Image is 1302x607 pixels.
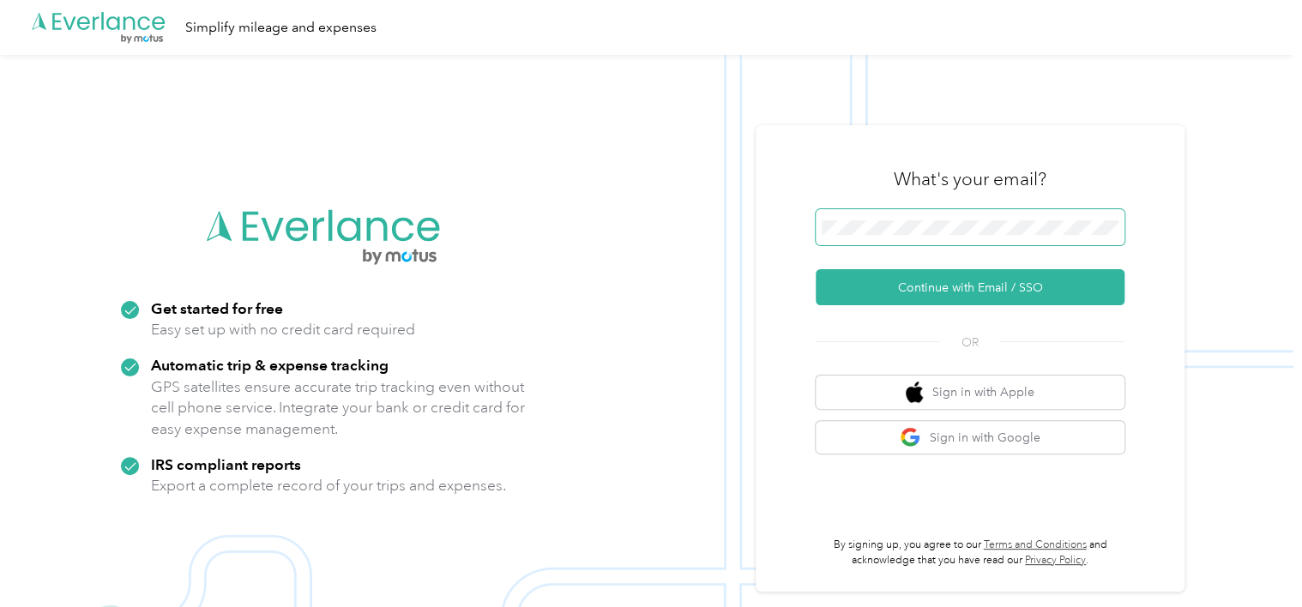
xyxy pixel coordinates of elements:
[906,382,923,403] img: apple logo
[151,356,389,374] strong: Automatic trip & expense tracking
[984,538,1087,551] a: Terms and Conditions
[816,421,1124,454] button: google logoSign in with Google
[900,427,921,448] img: google logo
[816,538,1124,568] p: By signing up, you agree to our and acknowledge that you have read our .
[151,376,526,440] p: GPS satellites ensure accurate trip tracking even without cell phone service. Integrate your bank...
[151,475,506,496] p: Export a complete record of your trips and expenses.
[816,269,1124,305] button: Continue with Email / SSO
[151,319,415,340] p: Easy set up with no credit card required
[151,299,283,317] strong: Get started for free
[185,17,377,39] div: Simplify mileage and expenses
[151,455,301,473] strong: IRS compliant reports
[816,376,1124,409] button: apple logoSign in with Apple
[894,167,1046,191] h3: What's your email?
[940,334,1000,352] span: OR
[1025,554,1086,567] a: Privacy Policy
